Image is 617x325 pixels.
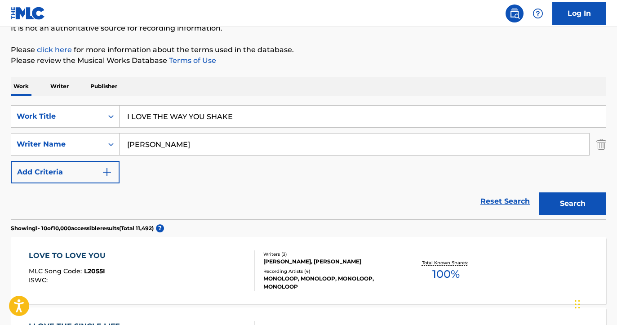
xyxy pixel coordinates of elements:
[48,77,71,96] p: Writer
[11,7,45,20] img: MLC Logo
[17,111,98,122] div: Work Title
[476,191,534,211] a: Reset Search
[263,251,396,258] div: Writers ( 3 )
[17,139,98,150] div: Writer Name
[509,8,520,19] img: search
[156,224,164,232] span: ?
[11,224,154,232] p: Showing 1 - 10 of 10,000 accessible results (Total 11,492 )
[84,267,105,275] span: L2055I
[529,4,547,22] div: Help
[572,282,617,325] iframe: Chat Widget
[575,291,580,318] div: Drag
[11,237,606,304] a: LOVE TO LOVE YOUMLC Song Code:L2055IISWC:Writers (3)[PERSON_NAME], [PERSON_NAME]Recording Artists...
[539,192,606,215] button: Search
[29,276,50,284] span: ISWC :
[422,259,470,266] p: Total Known Shares:
[263,268,396,275] div: Recording Artists ( 4 )
[29,267,84,275] span: MLC Song Code :
[37,45,72,54] a: click here
[11,161,120,183] button: Add Criteria
[11,23,606,34] p: It is not an authoritative source for recording information.
[506,4,524,22] a: Public Search
[88,77,120,96] p: Publisher
[11,77,31,96] p: Work
[596,133,606,156] img: Delete Criterion
[11,45,606,55] p: Please for more information about the terms used in the database.
[552,2,606,25] a: Log In
[533,8,543,19] img: help
[263,275,396,291] div: MONOLOOP, MONOLOOP, MONOLOOP, MONOLOOP
[29,250,110,261] div: LOVE TO LOVE YOU
[11,55,606,66] p: Please review the Musical Works Database
[432,266,460,282] span: 100 %
[167,56,216,65] a: Terms of Use
[102,167,112,178] img: 9d2ae6d4665cec9f34b9.svg
[263,258,396,266] div: [PERSON_NAME], [PERSON_NAME]
[11,105,606,219] form: Search Form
